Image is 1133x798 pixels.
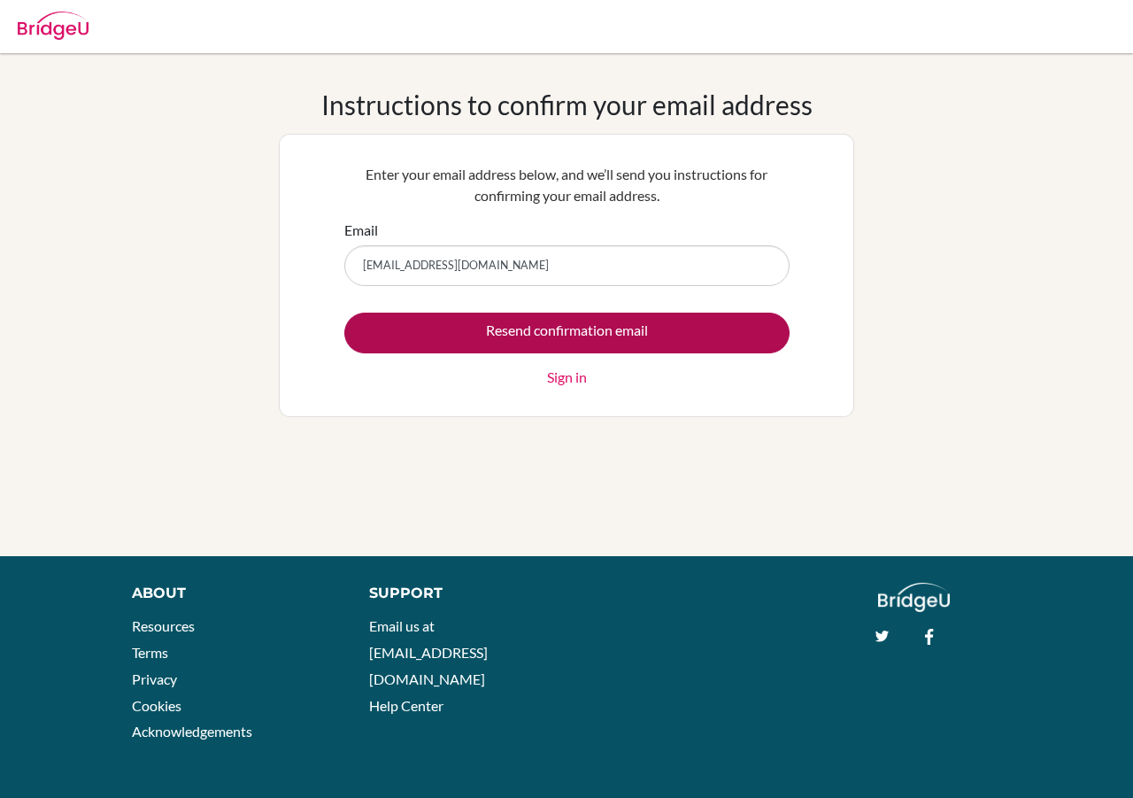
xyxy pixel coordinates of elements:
[878,583,950,612] img: logo_white@2x-f4f0deed5e89b7ecb1c2cc34c3e3d731f90f0f143d5ea2071677605dd97b5244.png
[344,164,790,206] p: Enter your email address below, and we’ll send you instructions for confirming your email address.
[132,670,177,687] a: Privacy
[547,367,587,388] a: Sign in
[132,617,195,634] a: Resources
[132,697,181,714] a: Cookies
[132,583,329,604] div: About
[369,617,488,686] a: Email us at [EMAIL_ADDRESS][DOMAIN_NAME]
[132,723,252,740] a: Acknowledgements
[369,583,549,604] div: Support
[344,313,790,353] input: Resend confirmation email
[18,12,89,40] img: Bridge-U
[321,89,813,120] h1: Instructions to confirm your email address
[369,697,443,714] a: Help Center
[344,220,378,241] label: Email
[132,644,168,661] a: Terms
